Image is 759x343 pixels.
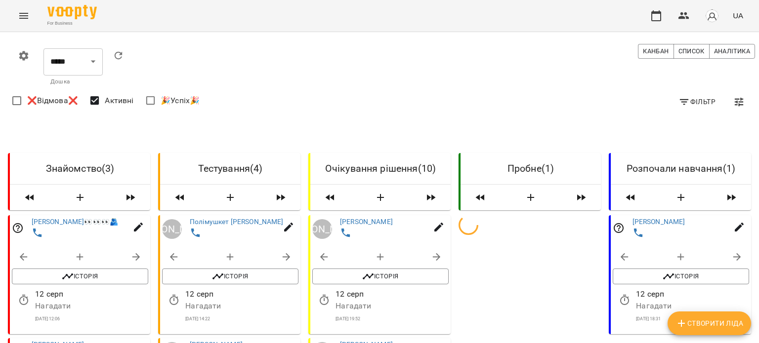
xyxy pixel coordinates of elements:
[47,5,97,19] img: Voopty Logo
[638,44,674,59] button: Канбан
[675,317,743,329] span: Створити Ліда
[317,270,444,282] span: Історія
[185,300,298,312] p: Нагадати
[312,219,332,239] div: Інна Фортунатова
[733,10,743,21] span: UA
[565,189,597,206] span: Пересунути лідів з колонки
[35,288,148,300] p: 12 серп
[162,268,298,284] button: Історія
[714,46,750,57] span: Аналітика
[32,218,119,226] a: [PERSON_NAME]👀👀👀🫂
[350,189,411,206] button: Створити Ліда
[613,222,625,234] svg: Відповідальний співробітник не заданий
[678,96,716,108] span: Фільтр
[14,189,45,206] span: Пересунути лідів з колонки
[167,270,294,282] span: Історія
[105,95,133,107] span: Активні
[468,161,593,176] h6: Пробне ( 1 )
[27,95,78,107] span: ❌Відмова❌
[650,189,712,206] button: Створити Ліда
[678,46,705,57] span: Список
[619,161,743,176] h6: Розпочали навчання ( 1 )
[35,300,148,312] p: Нагадати
[643,46,669,57] span: Канбан
[674,44,710,59] button: Список
[729,6,747,25] button: UA
[185,288,298,300] p: 12 серп
[716,189,747,206] span: Пересунути лідів з колонки
[312,219,332,239] a: [PERSON_NAME]
[312,268,449,284] button: Історія
[50,77,96,87] p: Дошка
[636,315,749,322] p: [DATE] 18:31
[318,161,443,176] h6: Очікування рішення ( 10 )
[615,189,646,206] span: Пересунути лідів з колонки
[168,161,293,176] h6: Тестування ( 4 )
[17,270,143,282] span: Історія
[12,222,24,234] svg: Відповідальний співробітник не заданий
[340,218,393,226] a: [PERSON_NAME]
[115,189,146,206] span: Пересунути лідів з колонки
[675,93,719,111] button: Фільтр
[49,189,111,206] button: Створити Ліда
[618,270,744,282] span: Історія
[185,315,298,322] p: [DATE] 14:22
[613,268,749,284] button: Історія
[336,288,449,300] p: 12 серп
[314,189,346,206] span: Пересунути лідів з колонки
[336,300,449,312] p: Нагадати
[47,20,97,27] span: For Business
[709,44,755,59] button: Аналітика
[162,219,182,239] div: Інна Фортунатова
[668,311,751,335] button: Створити Ліда
[464,189,496,206] span: Пересунути лідів з колонки
[336,315,449,322] p: [DATE] 19:52
[18,161,142,176] h6: Знайомство ( 3 )
[12,268,148,284] button: Історія
[35,315,148,322] p: [DATE] 12:06
[632,218,685,226] a: [PERSON_NAME]
[636,288,749,300] p: 12 серп
[164,189,196,206] span: Пересунути лідів з колонки
[162,219,182,239] a: [PERSON_NAME]
[161,95,200,107] span: 🎉Успіх🎉
[190,218,284,226] a: Полімушкет [PERSON_NAME]
[12,4,36,28] button: Menu
[500,189,561,206] button: Створити Ліда
[705,9,719,23] img: avatar_s.png
[636,300,749,312] p: Нагадати
[200,189,261,206] button: Створити Ліда
[265,189,296,206] span: Пересунути лідів з колонки
[415,189,447,206] span: Пересунути лідів з колонки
